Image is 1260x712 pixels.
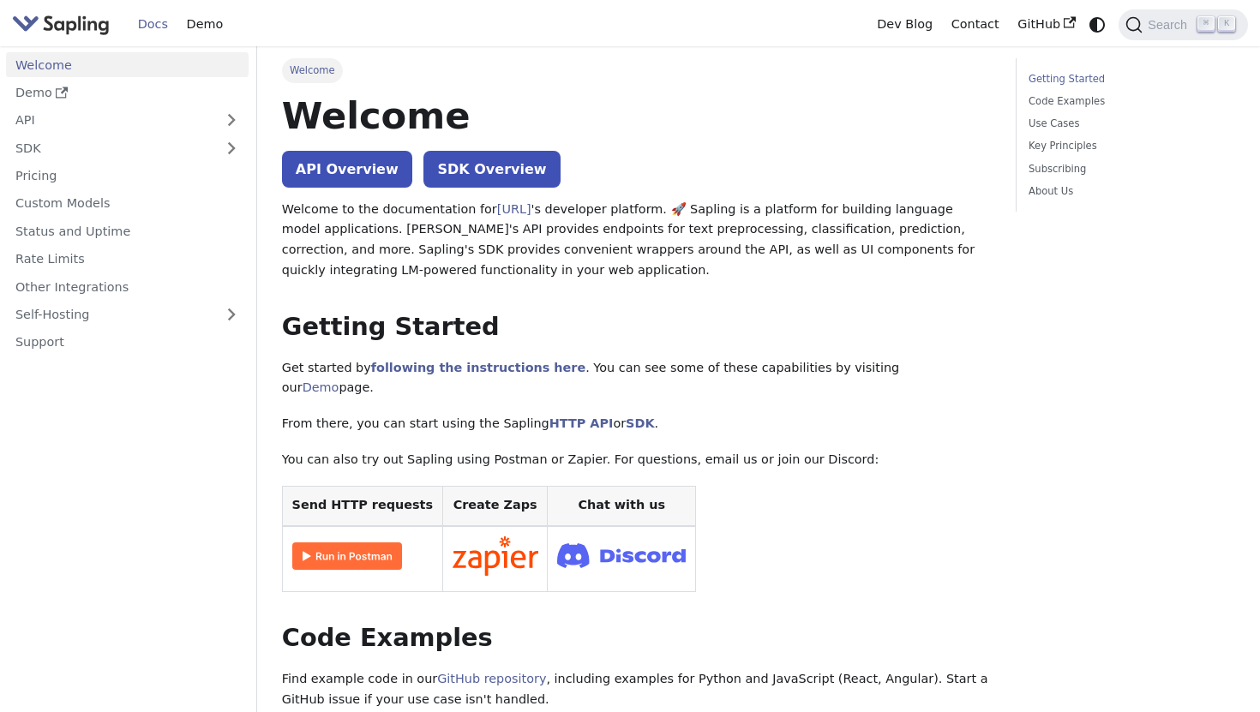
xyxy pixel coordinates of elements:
p: Get started by . You can see some of these capabilities by visiting our page. [282,358,991,399]
p: Welcome to the documentation for 's developer platform. 🚀 Sapling is a platform for building lang... [282,200,991,281]
th: Chat with us [548,486,696,526]
kbd: K [1218,16,1235,32]
p: From there, you can start using the Sapling or . [282,414,991,434]
a: Status and Uptime [6,218,249,243]
a: Getting Started [1029,71,1229,87]
a: Rate Limits [6,247,249,272]
kbd: ⌘ [1197,16,1215,32]
p: You can also try out Sapling using Postman or Zapier. For questions, email us or join our Discord: [282,450,991,470]
h2: Getting Started [282,312,991,343]
button: Expand sidebar category 'SDK' [214,135,249,160]
a: Sapling.ai [12,12,116,37]
a: SDK [6,135,214,160]
a: following the instructions here [371,361,585,374]
h2: Code Examples [282,623,991,654]
img: Run in Postman [292,542,402,570]
img: Sapling.ai [12,12,110,37]
a: Demo [6,81,249,105]
a: API Overview [282,151,412,188]
th: Send HTTP requests [282,486,442,526]
img: Join Discord [557,538,686,573]
a: Welcome [6,52,249,77]
a: HTTP API [549,416,614,430]
a: Use Cases [1029,116,1229,132]
a: [URL] [497,202,531,216]
a: Other Integrations [6,274,249,299]
a: Support [6,330,249,355]
button: Expand sidebar category 'API' [214,108,249,133]
a: GitHub repository [437,672,546,685]
a: Docs [129,11,177,38]
span: Welcome [282,58,343,82]
a: API [6,108,214,133]
button: Switch between dark and light mode (currently system mode) [1085,12,1110,37]
a: Custom Models [6,191,249,216]
a: Contact [942,11,1009,38]
a: Dev Blog [867,11,941,38]
a: Self-Hosting [6,302,249,327]
h1: Welcome [282,93,991,139]
button: Search (Command+K) [1119,9,1247,40]
a: Code Examples [1029,93,1229,110]
p: Find example code in our , including examples for Python and JavaScript (React, Angular). Start a... [282,669,991,710]
img: Connect in Zapier [453,536,538,576]
a: Subscribing [1029,161,1229,177]
a: SDK [626,416,654,430]
a: Demo [303,380,339,394]
nav: Breadcrumbs [282,58,991,82]
a: Demo [177,11,232,38]
th: Create Zaps [442,486,548,526]
a: SDK Overview [423,151,560,188]
a: Key Principles [1029,138,1229,154]
a: Pricing [6,164,249,188]
span: Search [1143,18,1197,32]
a: About Us [1029,183,1229,200]
a: GitHub [1008,11,1084,38]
